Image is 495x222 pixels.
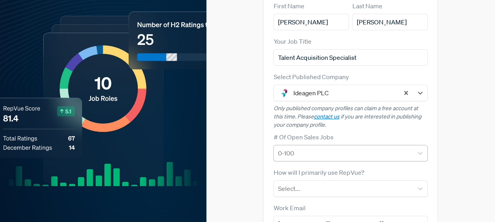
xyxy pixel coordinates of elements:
label: # Of Open Sales Jobs [273,132,333,142]
input: Last Name [352,14,428,30]
label: Work Email [273,203,305,213]
label: First Name [273,1,304,11]
label: Select Published Company [273,72,349,81]
p: Only published company profiles can claim a free account at this time. Please if you are interest... [273,104,428,129]
input: Title [273,49,428,66]
label: How will I primarily use RepVue? [273,168,364,177]
label: Your Job Title [273,37,311,46]
a: contact us [313,113,339,120]
label: Last Name [352,1,382,11]
img: Ideagen PLC [280,88,289,98]
input: First Name [273,14,349,30]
